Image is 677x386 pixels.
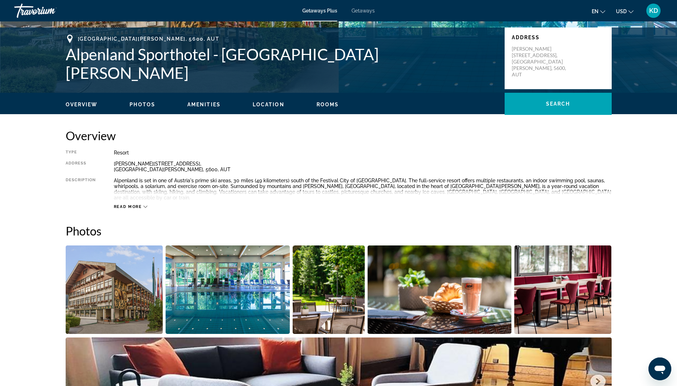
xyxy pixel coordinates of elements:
button: Location [253,101,284,108]
a: Getaways Plus [302,8,337,14]
span: en [592,9,598,14]
button: Read more [114,204,148,209]
span: [GEOGRAPHIC_DATA][PERSON_NAME], 5600, AUT [78,36,219,42]
iframe: Schaltfläche zum Öffnen des Messaging-Fensters [648,357,671,380]
button: Open full-screen image slider [66,245,163,334]
button: Change language [592,6,605,16]
span: Photos [130,102,155,107]
span: KD [649,7,658,14]
div: Address [66,161,96,172]
span: Overview [66,102,98,107]
button: Change currency [616,6,633,16]
button: Photos [130,101,155,108]
button: Open full-screen image slider [166,245,290,334]
span: USD [616,9,627,14]
button: Rooms [317,101,339,108]
span: Location [253,102,284,107]
h2: Overview [66,128,612,143]
h1: Alpenland Sporthotel - [GEOGRAPHIC_DATA][PERSON_NAME] [66,45,497,82]
div: Description [66,178,96,200]
button: Open full-screen image slider [514,245,612,334]
button: Amenities [187,101,221,108]
button: Overview [66,101,98,108]
button: Open full-screen image slider [293,245,365,334]
button: User Menu [644,3,663,18]
span: Amenities [187,102,221,107]
a: Getaways [352,8,375,14]
div: Resort [114,150,612,156]
a: Travorium [14,1,86,20]
span: Search [546,101,570,107]
button: Open full-screen image slider [368,245,511,334]
h2: Photos [66,224,612,238]
span: Rooms [317,102,339,107]
span: Read more [114,204,142,209]
button: Search [505,93,612,115]
p: Address [512,35,605,40]
p: [PERSON_NAME][STREET_ADDRESS], [GEOGRAPHIC_DATA][PERSON_NAME], 5600, AUT [512,46,569,78]
div: Alpenland is set in one of Austria's prime ski areas, 30 miles (49 kilometers) south of the Festi... [114,178,612,200]
div: [PERSON_NAME][STREET_ADDRESS], [GEOGRAPHIC_DATA][PERSON_NAME], 5600, AUT [114,161,612,172]
div: Type [66,150,96,156]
